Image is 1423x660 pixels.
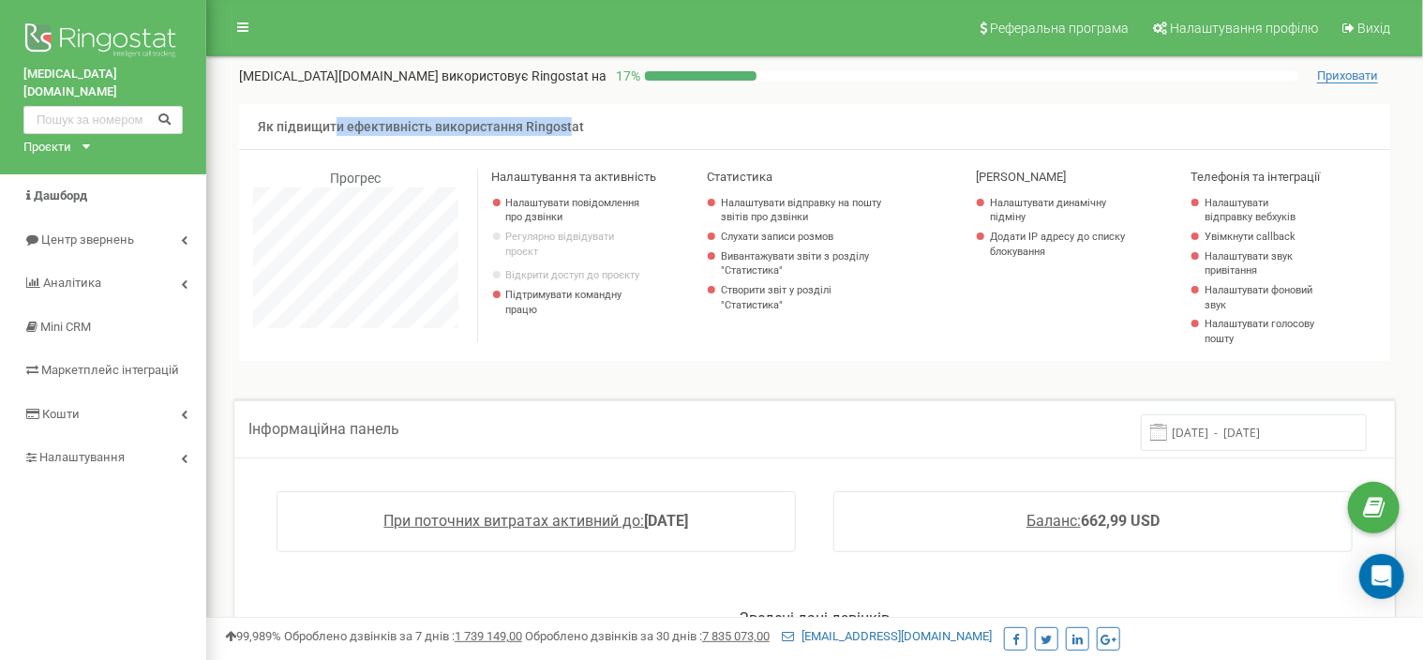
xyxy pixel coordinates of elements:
input: Пошук за номером [23,106,183,134]
a: Вивантажувати звіти з розділу "Статистика" [721,249,896,278]
span: Баланс: [1026,512,1081,530]
div: Open Intercom Messenger [1359,554,1404,599]
a: Налаштувати відправку вебхуків [1205,196,1318,225]
a: [EMAIL_ADDRESS][DOMAIN_NAME] [782,629,992,643]
span: Mini CRM [40,320,91,334]
span: Маркетплейс інтеграцій [41,363,179,377]
span: Приховати [1317,68,1378,83]
span: Зведені дані дзвінків [740,609,890,627]
a: Створити звіт у розділі "Статистика" [721,283,896,312]
span: Прогрес [330,171,381,186]
p: [MEDICAL_DATA][DOMAIN_NAME] [239,67,607,85]
u: 7 835 073,00 [702,629,770,643]
a: Додати IP адресу до списку блокування [990,230,1127,259]
a: [MEDICAL_DATA][DOMAIN_NAME] [23,66,183,100]
span: Вихід [1357,21,1390,36]
u: 1 739 149,00 [455,629,522,643]
span: Аналiтика [43,276,101,290]
span: [PERSON_NAME] [976,170,1066,184]
a: Налаштувати звук привітання [1205,249,1318,278]
span: 99,989% [225,629,281,643]
span: Налаштування [39,450,125,464]
span: Налаштування та активність [492,170,657,184]
span: Оброблено дзвінків за 30 днів : [525,629,770,643]
a: Налаштувати голосову пошту [1205,317,1318,346]
span: Як підвищити ефективність використання Ringostat [258,119,584,134]
span: Налаштування профілю [1170,21,1318,36]
span: використовує Ringostat на [442,68,607,83]
a: Налаштувати повідомлення про дзвінки [506,196,644,225]
span: Інформаційна панель [248,420,399,438]
img: Ringostat logo [23,19,183,66]
span: Дашборд [34,188,87,202]
p: 17 % [607,67,645,85]
a: Увімкнути callback [1205,230,1318,245]
p: Регулярно відвідувати проєкт [506,230,644,259]
a: При поточних витратах активний до:[DATE] [384,512,689,530]
span: Оброблено дзвінків за 7 днів : [284,629,522,643]
a: Налаштувати відправку на пошту звітів про дзвінки [721,196,896,225]
a: Слухати записи розмов [721,230,896,245]
span: При поточних витратах активний до: [384,512,645,530]
span: Реферальна програма [990,21,1129,36]
span: Телефонія та інтеграції [1191,170,1320,184]
a: Відкрити доступ до проєкту [506,268,644,283]
a: Баланс:662,99 USD [1026,512,1160,530]
div: Проєкти [23,139,71,157]
span: Статистика [707,170,772,184]
span: Кошти [42,407,80,421]
a: Налаштувати фоновий звук [1205,283,1318,312]
span: Центр звернень [41,232,134,247]
p: Підтримувати командну працю [506,288,644,317]
a: Налаштувати динамічну підміну [990,196,1127,225]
